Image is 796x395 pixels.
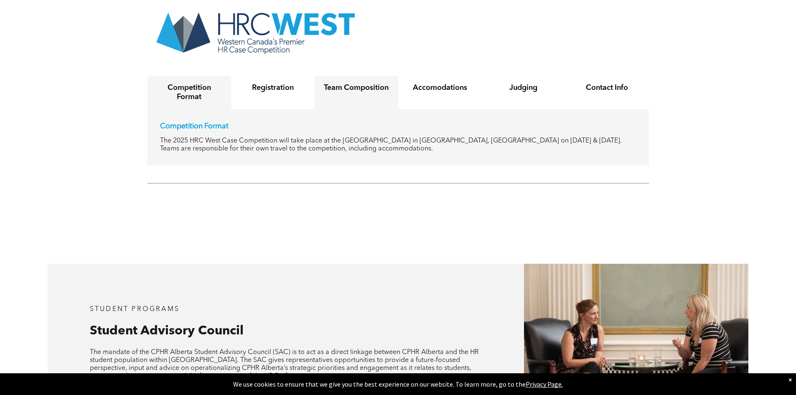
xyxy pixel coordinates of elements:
h4: Team Composition [322,83,391,92]
p: The 2025 HRC West Case Competition will take place at the [GEOGRAPHIC_DATA] in [GEOGRAPHIC_DATA],... [160,137,636,153]
div: Dismiss notification [788,375,792,384]
h4: Competition Format [155,83,224,102]
h4: Registration [239,83,307,92]
a: Privacy Page. [526,380,563,388]
span: student programs [90,306,180,313]
span: The mandate of the CPHR Alberta Student Advisory Council (SAC) is to act as a direct linkage betw... [90,349,479,380]
h4: Contact Info [573,83,641,92]
h4: Accomodations [406,83,474,92]
h4: Judging [489,83,558,92]
img: The logo for hrc west western canada 's premier hr case competition [148,4,363,60]
p: Competition Format [160,122,636,131]
span: Student Advisory Council [90,325,244,337]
